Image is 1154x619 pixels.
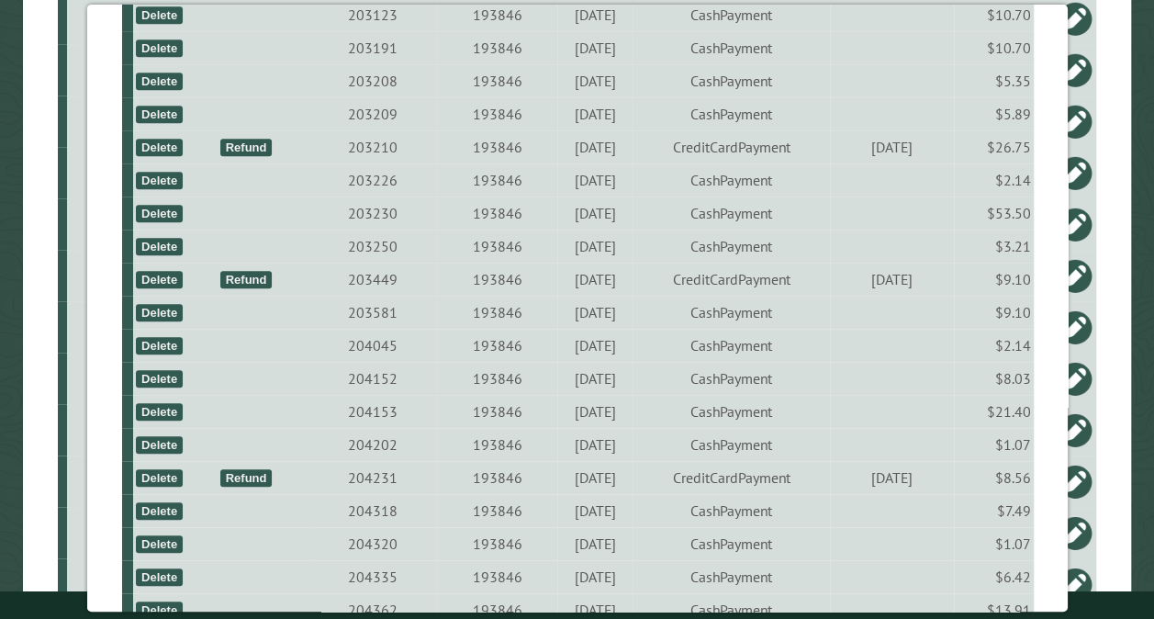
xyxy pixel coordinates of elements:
[953,461,1033,494] td: $8.56
[74,9,190,28] div: B8
[436,64,557,97] td: 193846
[135,370,182,388] div: Delete
[135,568,182,586] div: Delete
[135,304,182,321] div: Delete
[557,296,633,329] td: [DATE]
[309,230,436,263] td: 203250
[953,395,1033,428] td: $21.40
[436,197,557,230] td: 193846
[557,97,633,130] td: [DATE]
[74,61,190,79] div: G9
[953,494,1033,527] td: $7.49
[309,494,436,527] td: 204318
[633,163,829,197] td: CashPayment
[135,535,182,553] div: Delete
[135,436,182,454] div: Delete
[309,197,436,230] td: 203230
[953,130,1033,163] td: $26.75
[557,560,633,593] td: [DATE]
[436,527,557,560] td: 193846
[953,560,1033,593] td: $6.42
[135,337,182,355] div: Delete
[135,602,182,619] div: Delete
[557,31,633,64] td: [DATE]
[135,106,182,123] div: Delete
[436,362,557,395] td: 193846
[74,112,190,130] div: E15
[74,215,190,233] div: CampStore
[557,527,633,560] td: [DATE]
[829,263,953,296] td: [DATE]
[557,494,633,527] td: [DATE]
[557,230,633,263] td: [DATE]
[953,31,1033,64] td: $10.70
[309,97,436,130] td: 203209
[135,39,182,57] div: Delete
[309,428,436,461] td: 204202
[436,329,557,362] td: 193846
[135,6,182,24] div: Delete
[436,130,557,163] td: 193846
[557,130,633,163] td: [DATE]
[74,266,190,285] div: D1
[436,97,557,130] td: 193846
[633,428,829,461] td: CashPayment
[309,31,436,64] td: 203191
[557,428,633,461] td: [DATE]
[633,494,829,527] td: CashPayment
[633,197,829,230] td: CashPayment
[633,130,829,163] td: CreditCardPayment
[135,73,182,90] div: Delete
[135,205,182,222] div: Delete
[953,64,1033,97] td: $5.35
[633,461,829,494] td: CreditCardPayment
[135,172,182,189] div: Delete
[436,560,557,593] td: 193846
[953,362,1033,395] td: $8.03
[953,263,1033,296] td: $9.10
[309,560,436,593] td: 204335
[953,197,1033,230] td: $53.50
[557,163,633,197] td: [DATE]
[436,461,557,494] td: 193846
[309,461,436,494] td: 204231
[557,64,633,97] td: [DATE]
[309,395,436,428] td: 204153
[633,560,829,593] td: CashPayment
[436,31,557,64] td: 193846
[557,197,633,230] td: [DATE]
[633,527,829,560] td: CashPayment
[557,395,633,428] td: [DATE]
[135,238,182,255] div: Delete
[633,263,829,296] td: CreditCardPayment
[74,575,190,593] div: C6
[953,428,1033,461] td: $1.07
[309,130,436,163] td: 203210
[219,271,272,288] div: Refund
[309,163,436,197] td: 203226
[309,362,436,395] td: 204152
[74,421,190,439] div: B10
[953,329,1033,362] td: $2.14
[557,461,633,494] td: [DATE]
[219,469,272,487] div: Refund
[436,395,557,428] td: 193846
[74,318,190,336] div: F6
[633,395,829,428] td: CashPayment
[633,31,829,64] td: CashPayment
[436,230,557,263] td: 193846
[219,139,272,156] div: Refund
[436,163,557,197] td: 193846
[953,97,1033,130] td: $5.89
[74,369,190,388] div: E6
[633,64,829,97] td: CashPayment
[633,97,829,130] td: CashPayment
[74,472,190,490] div: C2
[309,296,436,329] td: 203581
[953,230,1033,263] td: $3.21
[829,130,953,163] td: [DATE]
[309,64,436,97] td: 203208
[436,263,557,296] td: 193846
[135,139,182,156] div: Delete
[633,329,829,362] td: CashPayment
